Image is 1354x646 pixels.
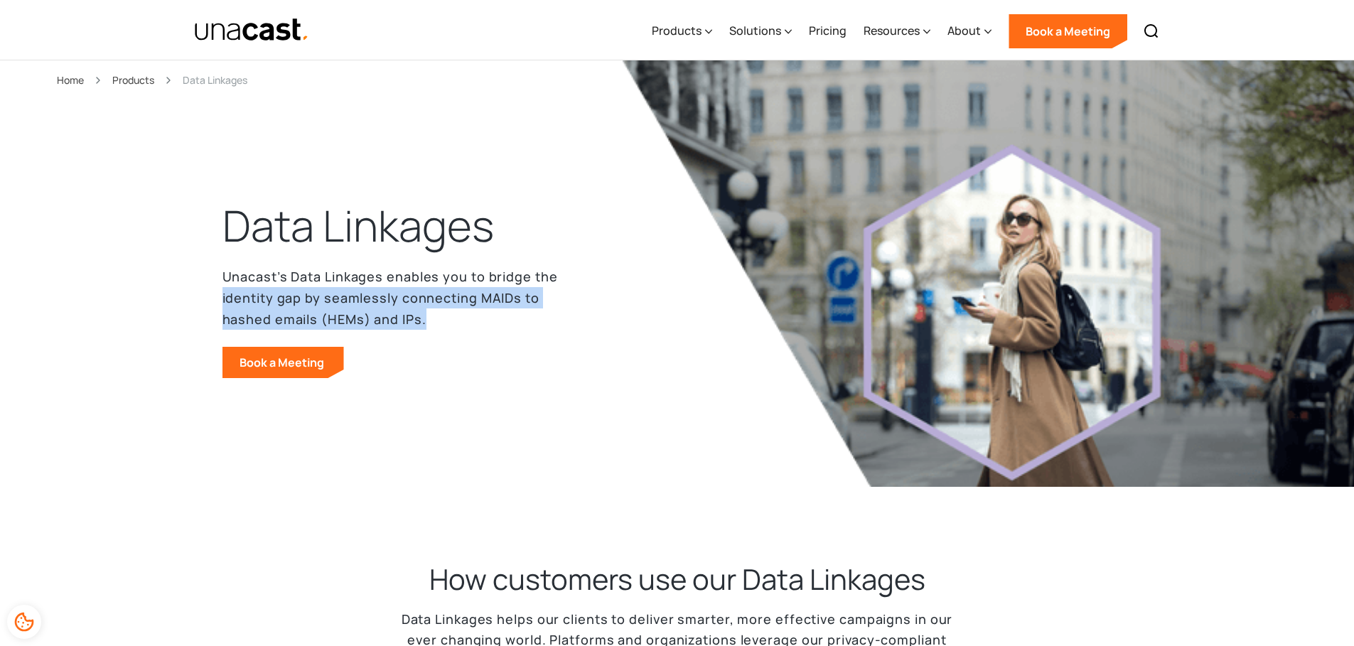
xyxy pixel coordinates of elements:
div: Products [652,22,702,39]
div: Solutions [729,2,792,60]
div: About [947,22,981,39]
p: Unacast’s Data Linkages enables you to bridge the identity gap by seamlessly connecting MAIDs to ... [222,266,592,330]
a: Home [57,72,84,88]
div: Resources [864,2,930,60]
div: Solutions [729,22,781,39]
div: About [947,2,992,60]
a: Products [112,72,154,88]
h2: How customers use our Data Linkages [429,561,925,598]
div: Cookie Preferences [7,605,41,639]
h1: Data Linkages [222,198,494,254]
div: Data Linkages [183,72,247,88]
img: Search icon [1143,23,1160,40]
div: Resources [864,22,920,39]
div: Products [652,2,712,60]
a: Pricing [809,2,847,60]
a: home [194,18,310,43]
img: Unacast text logo [194,18,310,43]
a: Book a Meeting [222,347,344,378]
a: Book a Meeting [1009,14,1127,48]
